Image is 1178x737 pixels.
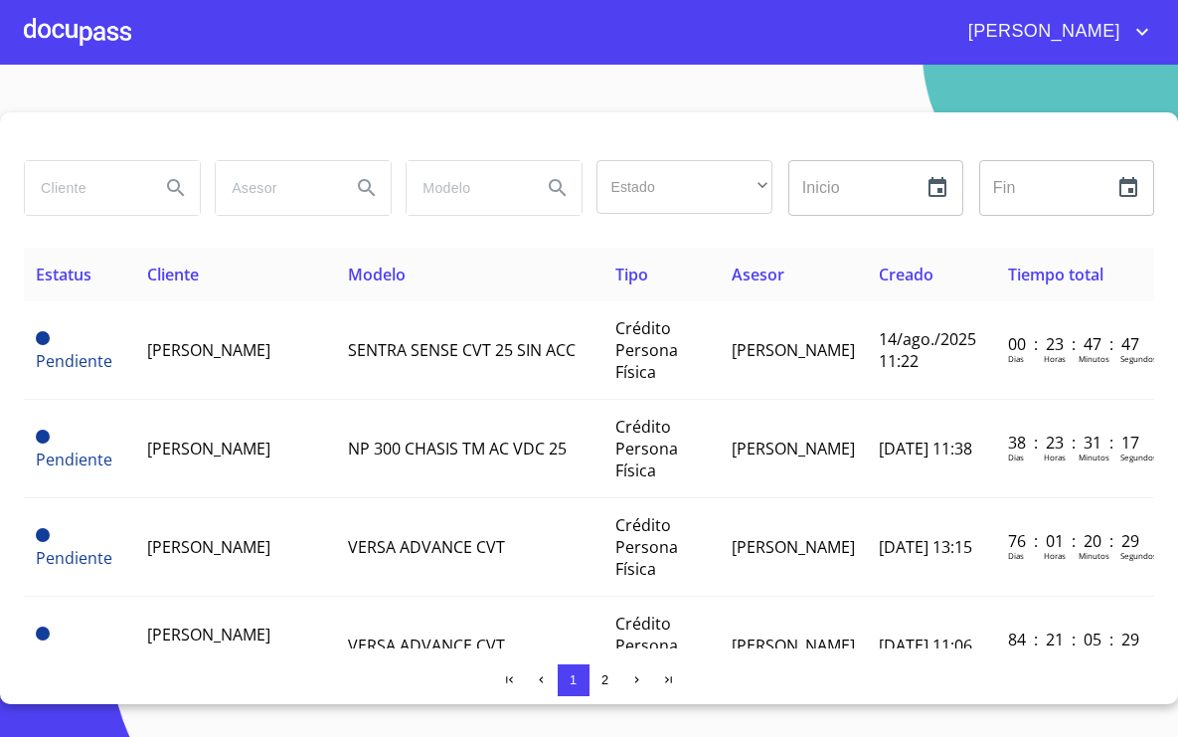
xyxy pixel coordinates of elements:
span: [PERSON_NAME] [147,438,270,460]
p: Dias [1008,353,1024,364]
p: Segundos [1120,353,1157,364]
span: Modelo [348,264,406,285]
span: Pendiente [36,430,50,444]
span: Pendiente [36,449,112,470]
span: [PERSON_NAME] [732,339,855,361]
p: Dias [1008,550,1024,561]
span: VERSA ADVANCE CVT [348,635,505,656]
span: Estatus [36,264,91,285]
span: Pendiente [36,627,50,641]
p: Dias [1008,452,1024,462]
p: Horas [1044,452,1066,462]
span: Tipo [615,264,648,285]
span: Creado [879,264,933,285]
p: Minutos [1079,452,1109,462]
span: Pendiente [36,350,112,372]
p: 38 : 23 : 31 : 17 [1008,432,1142,454]
span: 1 [570,672,577,687]
span: [DATE] 11:38 [879,438,972,460]
span: [PERSON_NAME] [732,536,855,558]
span: [PERSON_NAME] [732,635,855,656]
p: Segundos [1120,550,1157,561]
p: 84 : 21 : 05 : 29 [1008,629,1142,650]
span: Crédito Persona Física [615,613,678,678]
div: ​ [596,160,771,214]
p: Minutos [1079,353,1109,364]
span: Pendiente [36,645,112,667]
p: 76 : 01 : 20 : 29 [1008,530,1142,552]
p: Horas [1044,353,1066,364]
input: search [407,161,526,215]
p: Segundos [1120,452,1157,462]
button: 1 [558,664,589,696]
span: [PERSON_NAME] [732,438,855,460]
span: Pendiente [36,547,112,569]
span: 2 [601,672,608,687]
span: Tiempo total [1008,264,1103,285]
span: Crédito Persona Física [615,416,678,481]
span: [DATE] 11:06 [879,635,972,656]
button: Search [152,164,200,212]
button: Search [343,164,391,212]
span: NP 300 CHASIS TM AC VDC 25 [348,438,567,460]
span: Pendiente [36,528,50,542]
span: Crédito Persona Física [615,514,678,580]
span: Asesor [732,264,784,285]
span: [DATE] 13:15 [879,536,972,558]
span: VERSA ADVANCE CVT [348,536,505,558]
span: [PERSON_NAME] [953,16,1130,48]
p: Horas [1044,550,1066,561]
span: Pendiente [36,331,50,345]
input: search [25,161,144,215]
button: account of current user [953,16,1154,48]
p: 00 : 23 : 47 : 47 [1008,333,1142,355]
span: [PERSON_NAME] [147,536,270,558]
span: 14/ago./2025 11:22 [879,328,976,372]
span: Crédito Persona Física [615,317,678,383]
button: Search [534,164,582,212]
span: SENTRA SENSE CVT 25 SIN ACC [348,339,576,361]
span: Cliente [147,264,199,285]
button: 2 [589,664,621,696]
p: Minutos [1079,550,1109,561]
input: search [216,161,335,215]
span: [PERSON_NAME] [PERSON_NAME] [147,624,270,667]
span: [PERSON_NAME] [147,339,270,361]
